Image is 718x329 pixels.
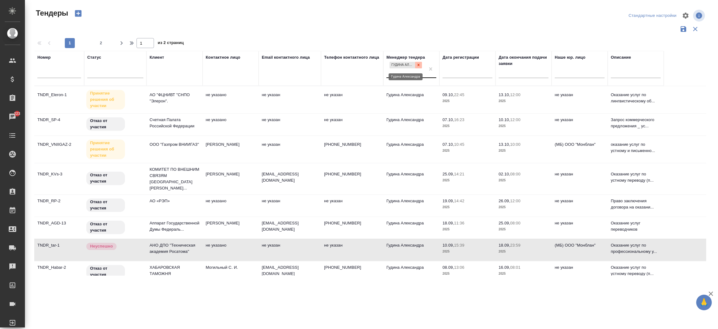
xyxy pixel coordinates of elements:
p: 2025 [499,204,548,210]
div: Гудина Александра [390,62,415,68]
p: Право заключения договора на оказани... [611,198,661,210]
span: из 2 страниц [158,39,184,48]
p: 02.10, [499,172,510,176]
p: ООО "Газпром ВНИИГАЗ" [150,141,199,148]
p: оказание услуг по устному и письменно... [611,141,661,154]
td: TNDR_AGD-13 [34,217,84,239]
p: 2025 [499,271,548,277]
td: TNDR_tar-1 [34,239,84,261]
button: Сбросить фильтры [689,23,701,35]
p: 09.10, [443,92,454,97]
p: 2025 [443,271,492,277]
td: Гудина Александра [383,261,439,283]
span: Настроить таблицу [678,8,693,23]
td: Могильный С. И. [203,261,259,283]
td: [EMAIL_ADDRESS][DOMAIN_NAME] [259,168,321,190]
p: Оказание услуг по профессиональному у... [611,242,661,255]
td: не указан [321,239,383,261]
p: Счетная Палата Российской Федерации [150,117,199,129]
td: [PERSON_NAME] [203,138,259,160]
button: Создать [71,8,86,19]
p: (МБ) ООО "Монблан" [555,141,605,148]
td: [PERSON_NAME] [203,217,259,239]
td: Гудина Александра [383,239,439,261]
div: Номер [37,54,51,61]
p: 22:45 [454,92,464,97]
td: TNDR_VNIIGAZ-2 [34,138,84,160]
div: Контактное лицо [206,54,240,61]
td: [EMAIL_ADDRESS][DOMAIN_NAME] [259,217,321,239]
p: не указан [555,92,605,98]
p: 16.09, [499,265,510,270]
div: Описание [611,54,631,61]
td: [PERSON_NAME] [203,168,259,190]
p: 2025 [443,248,492,255]
td: не указано [203,195,259,217]
div: split button [627,11,678,21]
a: 223 [2,109,23,125]
p: 12:00 [510,92,520,97]
p: 10.10, [499,117,510,122]
td: не указан [321,89,383,110]
td: Гудина Александра [383,217,439,239]
div: Менеджер тендера [386,54,425,61]
p: 2025 [443,98,492,104]
p: не указан [555,264,605,271]
div: Телефон контактного лица [324,54,379,61]
td: не указано [203,239,259,261]
td: [PHONE_NUMBER] [321,138,383,160]
p: 10.09, [443,243,454,248]
p: 14:21 [454,172,464,176]
td: Гудина Александра [383,138,439,160]
span: 223 [10,110,24,117]
p: 13.10, [499,142,510,147]
p: Принятие решения об участии [90,90,121,109]
p: 2025 [499,98,548,104]
p: Отказ от участия [90,221,121,233]
td: не указан [321,114,383,135]
td: [PHONE_NUMBER] [321,217,383,239]
p: 2025 [499,177,548,184]
td: [PHONE_NUMBER] [321,261,383,283]
p: 07.10, [443,142,454,147]
p: 2025 [499,123,548,129]
p: 16:23 [454,117,464,122]
p: 2025 [443,177,492,184]
div: Дата регистрации [443,54,479,61]
p: АНО ДПО "Техническая академия Росатома" [150,242,199,255]
td: [EMAIL_ADDRESS][DOMAIN_NAME] [259,261,321,283]
div: Дата окончания подачи заявки [499,54,548,67]
p: не указан [555,220,605,226]
p: КОМИТЕТ ПО ВНЕШНИМ СВЯЗЯМ [GEOGRAPHIC_DATA][PERSON_NAME]... [150,166,199,191]
p: Оказание услуг переводчиков [611,220,661,233]
td: TNDR_SP-4 [34,114,84,135]
p: ХАБАРОВСКАЯ ТАМОЖНЯ [150,264,199,277]
td: не указан [259,195,321,217]
p: 12:00 [510,117,520,122]
p: 13:06 [454,265,464,270]
div: Клиент [150,54,164,61]
p: Аппарат Государственной Думы Федераль... [150,220,199,233]
p: 2025 [499,226,548,233]
span: 🙏 [699,296,709,309]
p: 13.10, [499,92,510,97]
p: Отказ от участия [90,172,121,184]
p: 18.09, [443,221,454,225]
p: 2025 [443,226,492,233]
p: Неуспешно [90,243,113,249]
p: 23:59 [510,243,520,248]
p: 07.10, [443,117,454,122]
td: TNDR_Habar-2 [34,261,84,283]
td: Гудина Александра [383,89,439,110]
p: (МБ) ООО "Монблан" [555,242,605,248]
p: 14:42 [454,199,464,203]
p: 2025 [443,148,492,154]
p: 2025 [443,204,492,210]
p: Оказание услуг по устному переводу (п... [611,264,661,277]
p: 11:36 [454,221,464,225]
p: Оказание услуг по лингвистическому об... [611,92,661,104]
p: не указан [555,117,605,123]
p: 26.09, [499,199,510,203]
p: Отказ от участия [90,118,121,130]
p: АО "ФЦНИВТ "СНПО "Элерон". [150,92,199,104]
